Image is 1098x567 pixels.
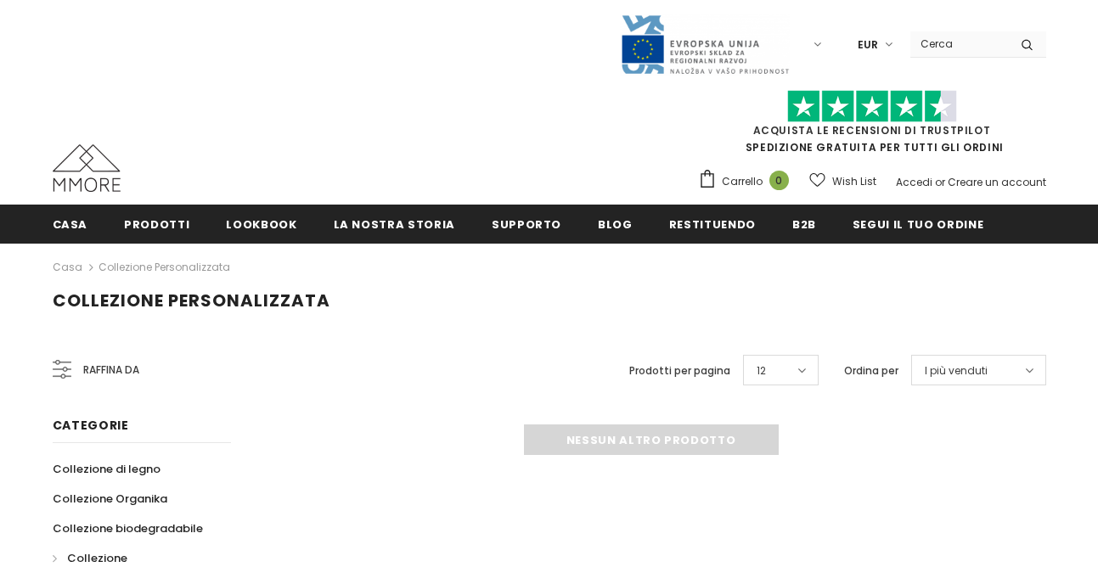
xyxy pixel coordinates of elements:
[948,175,1046,189] a: Creare un account
[669,216,756,233] span: Restituendo
[53,144,121,192] img: Casi MMORE
[844,362,898,379] label: Ordina per
[809,166,876,196] a: Wish List
[226,205,296,243] a: Lookbook
[492,205,561,243] a: supporto
[669,205,756,243] a: Restituendo
[853,205,983,243] a: Segui il tuo ordine
[124,216,189,233] span: Prodotti
[53,491,167,507] span: Collezione Organika
[787,90,957,123] img: Fidati di Pilot Stars
[858,36,878,53] span: EUR
[83,361,139,379] span: Raffina da
[832,173,876,190] span: Wish List
[53,514,203,543] a: Collezione biodegradabile
[925,362,988,379] span: I più venduti
[722,173,763,190] span: Carrello
[792,205,816,243] a: B2B
[334,205,455,243] a: La nostra storia
[334,216,455,233] span: La nostra storia
[935,175,945,189] span: or
[53,216,88,233] span: Casa
[598,205,633,243] a: Blog
[53,257,82,278] a: Casa
[53,461,160,477] span: Collezione di legno
[769,171,789,190] span: 0
[698,98,1046,154] span: SPEDIZIONE GRATUITA PER TUTTI GLI ORDINI
[53,484,167,514] a: Collezione Organika
[629,362,730,379] label: Prodotti per pagina
[53,454,160,484] a: Collezione di legno
[757,362,766,379] span: 12
[99,260,230,274] a: Collezione personalizzata
[620,14,790,76] img: Javni Razpis
[53,289,330,312] span: Collezione personalizzata
[792,216,816,233] span: B2B
[910,31,1008,56] input: Search Site
[53,520,203,536] span: Collezione biodegradabile
[620,36,790,51] a: Javni Razpis
[53,417,129,434] span: Categorie
[598,216,633,233] span: Blog
[124,205,189,243] a: Prodotti
[753,123,991,138] a: Acquista le recensioni di TrustPilot
[226,216,296,233] span: Lookbook
[853,216,983,233] span: Segui il tuo ordine
[492,216,561,233] span: supporto
[53,205,88,243] a: Casa
[698,169,797,194] a: Carrello 0
[896,175,932,189] a: Accedi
